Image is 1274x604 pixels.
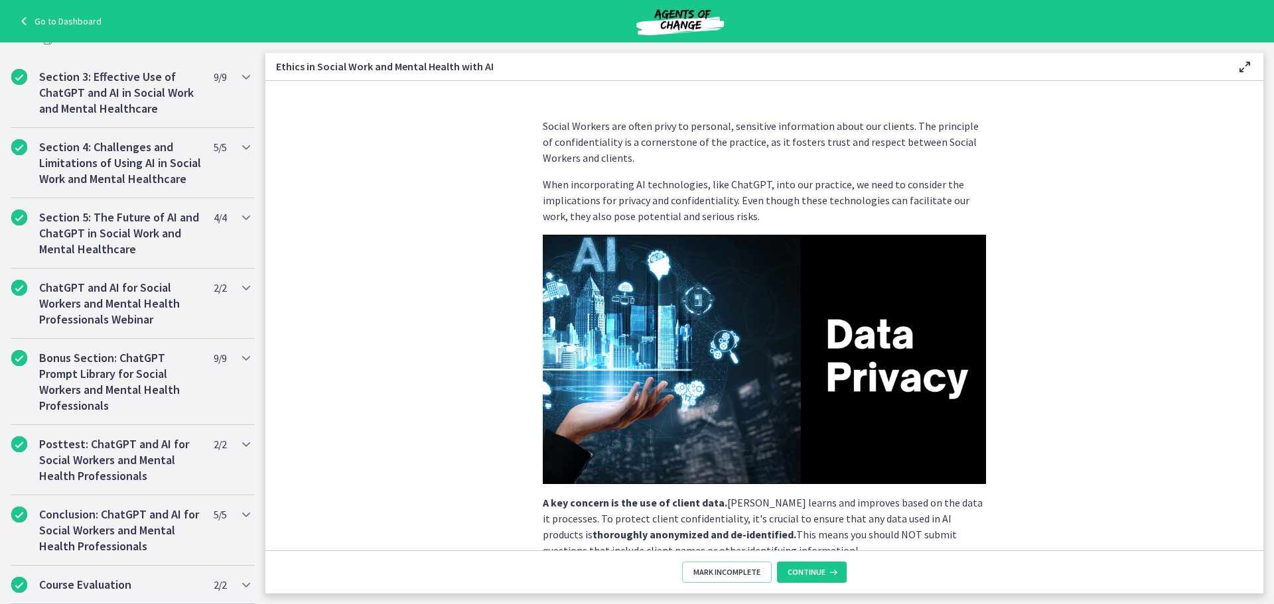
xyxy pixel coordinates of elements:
[214,350,226,366] span: 9 / 9
[11,577,27,593] i: Completed
[214,69,226,85] span: 9 / 9
[682,562,772,583] button: Mark Incomplete
[11,507,27,522] i: Completed
[39,577,201,593] h2: Course Evaluation
[543,496,727,509] strong: A key concern is the use of client data.
[11,69,27,85] i: Completed
[11,436,27,452] i: Completed
[214,507,226,522] span: 5 / 5
[601,5,760,37] img: Agents of Change Social Work Test Prep
[543,235,986,484] img: Slides_for_Title_Slides_for_ChatGPT_and_AI_for_Social_Work.png
[693,567,760,577] span: Mark Incomplete
[11,139,27,155] i: Completed
[39,350,201,414] h2: Bonus Section: ChatGPT Prompt Library for Social Workers and Mental Health Professionals
[11,210,27,225] i: Completed
[39,210,201,257] h2: Section 5: The Future of AI and ChatGPT in Social Work and Mental Healthcare
[543,176,986,224] p: When incorporating AI technologies, like ChatGPT, into our practice, we need to consider the impl...
[16,13,102,29] a: Go to Dashboard
[11,350,27,366] i: Completed
[788,567,825,577] span: Continue
[214,577,226,593] span: 2 / 2
[39,507,201,554] h2: Conclusion: ChatGPT and AI for Social Workers and Mental Health Professionals
[39,139,201,187] h2: Section 4: Challenges and Limitations of Using AI in Social Work and Mental Healthcare
[543,495,986,558] p: [PERSON_NAME] learns and improves based on the data it processes. To protect client confidentiali...
[543,118,986,166] p: Social Workers are often privy to personal, sensitive information about our clients. The principl...
[214,210,226,225] span: 4 / 4
[214,280,226,296] span: 2 / 2
[11,280,27,296] i: Completed
[276,58,1216,74] h3: Ethics in Social Work and Mental Health with AI
[39,280,201,328] h2: ChatGPT and AI for Social Workers and Mental Health Professionals Webinar
[214,139,226,155] span: 5 / 5
[39,436,201,484] h2: Posttest: ChatGPT and AI for Social Workers and Mental Health Professionals
[593,528,796,541] strong: thoroughly anonymized and de-identified.
[214,436,226,452] span: 2 / 2
[39,69,201,117] h2: Section 3: Effective Use of ChatGPT and AI in Social Work and Mental Healthcare
[777,562,847,583] button: Continue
